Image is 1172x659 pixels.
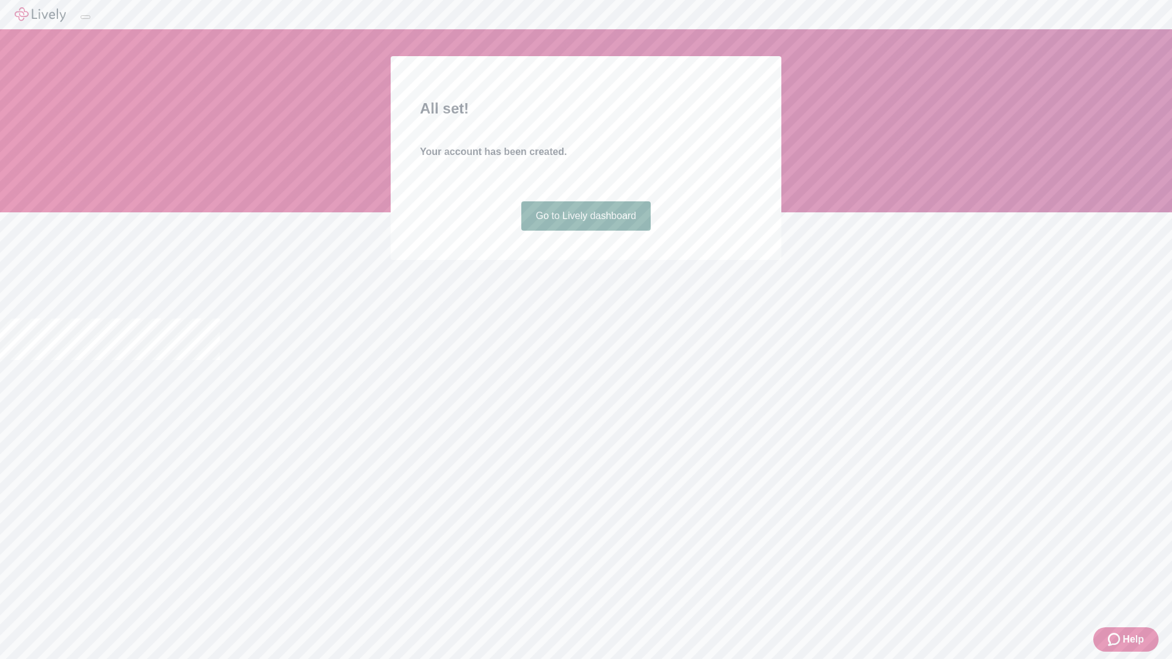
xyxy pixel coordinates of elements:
[15,7,66,22] img: Lively
[1108,632,1123,647] svg: Zendesk support icon
[1123,632,1144,647] span: Help
[521,201,651,231] a: Go to Lively dashboard
[1093,627,1159,652] button: Zendesk support iconHelp
[81,15,90,19] button: Log out
[420,98,752,120] h2: All set!
[420,145,752,159] h4: Your account has been created.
